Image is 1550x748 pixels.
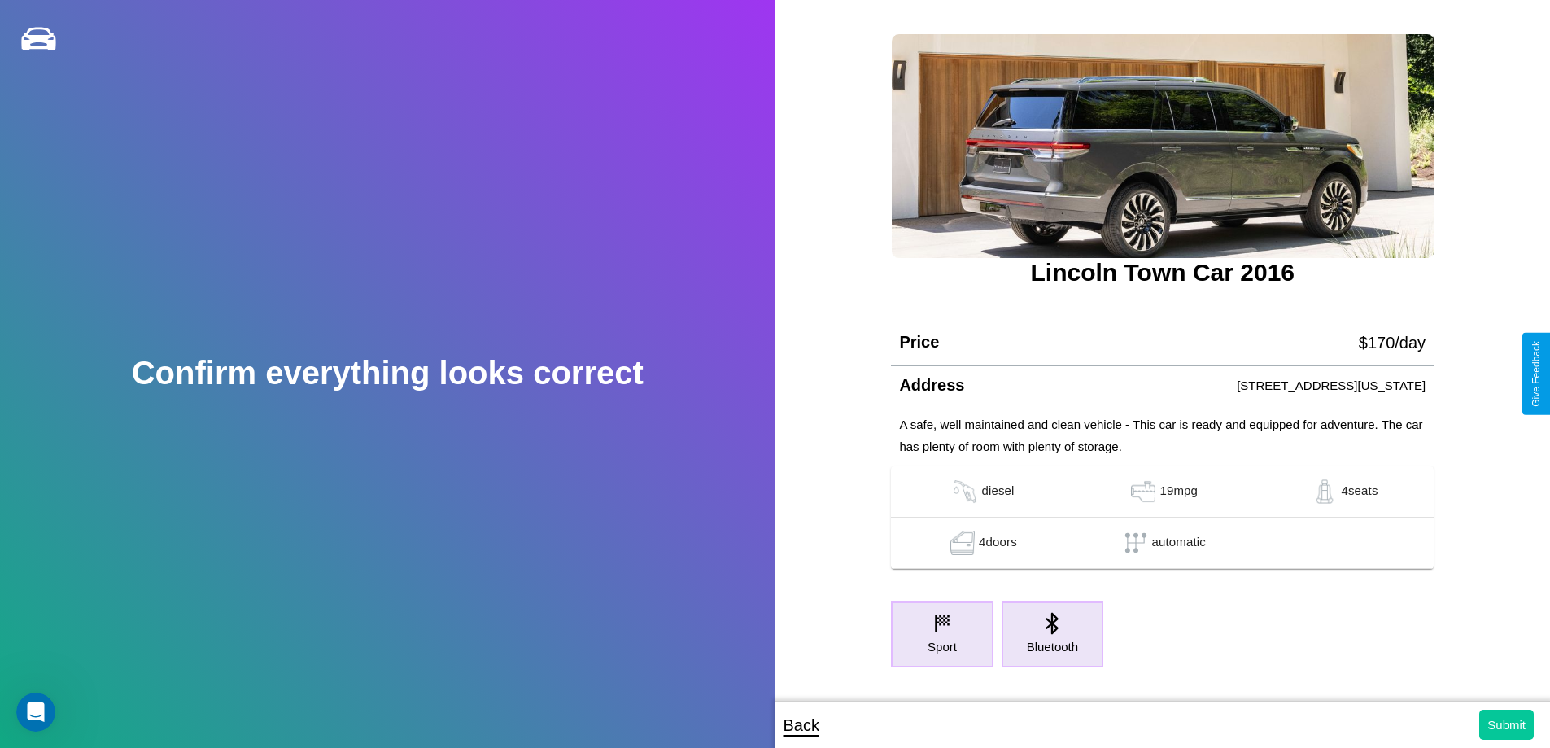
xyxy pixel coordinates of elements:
[891,466,1434,569] table: simple table
[1159,479,1198,504] p: 19 mpg
[899,333,939,352] h4: Price
[16,693,55,732] iframe: Intercom live chat
[1530,341,1542,407] div: Give Feedback
[132,355,644,391] h2: Confirm everything looks correct
[899,376,964,395] h4: Address
[891,259,1434,287] h3: Lincoln Town Car 2016
[979,531,1017,555] p: 4 doors
[1127,479,1159,504] img: gas
[1027,636,1078,658] p: Bluetooth
[1237,374,1426,396] p: [STREET_ADDRESS][US_STATE]
[928,636,957,658] p: Sport
[1341,479,1378,504] p: 4 seats
[946,531,979,555] img: gas
[1359,328,1426,357] p: $ 170 /day
[784,711,819,740] p: Back
[981,479,1014,504] p: diesel
[1152,531,1206,555] p: automatic
[1308,479,1341,504] img: gas
[949,479,981,504] img: gas
[899,413,1426,457] p: A safe, well maintained and clean vehicle - This car is ready and equipped for adventure. The car...
[1479,710,1534,740] button: Submit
